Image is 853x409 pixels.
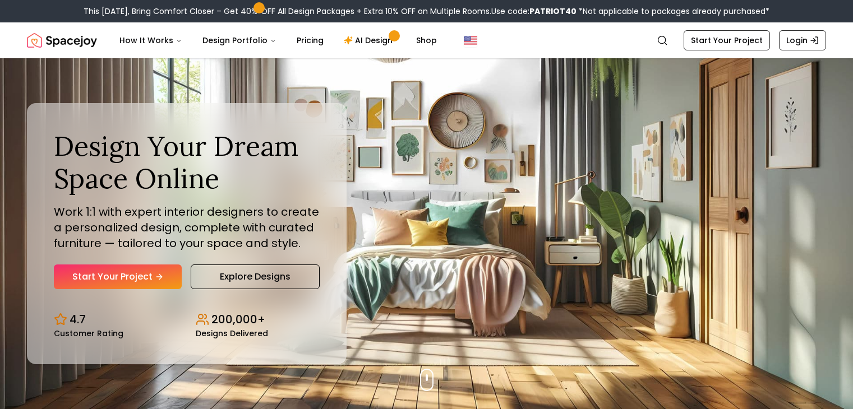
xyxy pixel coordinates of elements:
nav: Global [27,22,826,58]
div: Design stats [54,303,320,337]
a: Login [779,30,826,50]
a: Start Your Project [54,264,182,289]
a: Pricing [288,29,333,52]
a: Spacejoy [27,29,97,52]
b: PATRIOT40 [529,6,577,17]
button: Design Portfolio [193,29,285,52]
h1: Design Your Dream Space Online [54,130,320,194]
span: *Not applicable to packages already purchased* [577,6,769,17]
p: 200,000+ [211,312,265,327]
img: Spacejoy Logo [27,29,97,52]
span: Use code: [491,6,577,17]
p: 4.7 [70,312,86,327]
a: Explore Designs [191,264,320,289]
a: AI Design [335,29,405,52]
small: Customer Rating [54,329,123,337]
p: Work 1:1 with expert interior designers to create a personalized design, complete with curated fu... [54,204,320,251]
nav: Main [110,29,446,52]
img: United States [464,34,477,47]
small: Designs Delivered [196,329,268,337]
a: Start Your Project [684,30,770,50]
button: How It Works [110,29,191,52]
div: This [DATE], Bring Comfort Closer – Get 40% OFF All Design Packages + Extra 10% OFF on Multiple R... [84,6,769,17]
a: Shop [407,29,446,52]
